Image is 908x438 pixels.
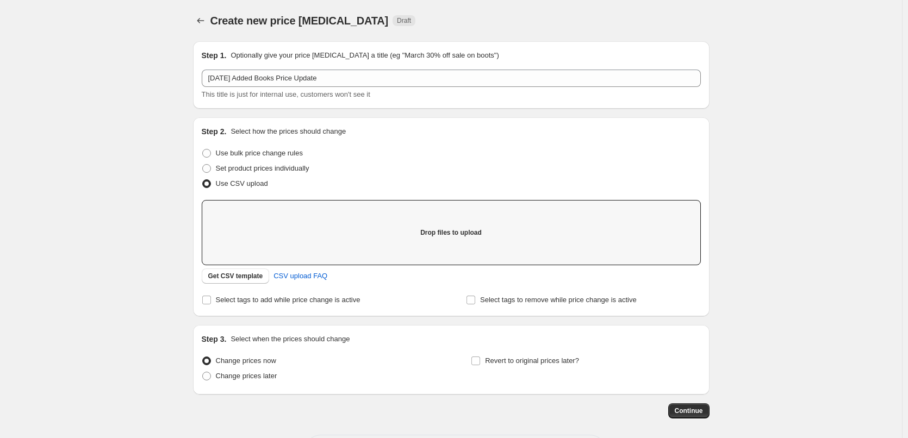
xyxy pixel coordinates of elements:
[216,356,276,365] span: Change prices now
[231,50,499,61] p: Optionally give your price [MEDICAL_DATA] a title (eg "March 30% off sale on boots")
[210,15,389,27] span: Create new price [MEDICAL_DATA]
[231,126,346,137] p: Select how the prices should change
[668,403,710,418] button: Continue
[202,90,370,98] span: This title is just for internal use, customers won't see it
[202,334,227,345] h2: Step 3.
[267,267,334,285] a: CSV upload FAQ
[216,149,303,157] span: Use bulk price change rules
[193,13,208,28] button: Price change jobs
[202,50,227,61] h2: Step 1.
[202,70,701,87] input: 30% off holiday sale
[485,356,579,365] span: Revert to original prices later?
[208,272,263,280] span: Get CSV template
[675,406,703,415] span: Continue
[231,334,350,345] p: Select when the prices should change
[431,225,471,240] button: Add files
[216,164,309,172] span: Set product prices individually
[216,179,268,187] span: Use CSV upload
[397,16,411,25] span: Draft
[273,271,327,281] span: CSV upload FAQ
[202,268,270,284] button: Get CSV template
[437,228,465,237] span: Add files
[216,296,360,304] span: Select tags to add while price change is active
[216,372,277,380] span: Change prices later
[480,296,637,304] span: Select tags to remove while price change is active
[202,126,227,137] h2: Step 2.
